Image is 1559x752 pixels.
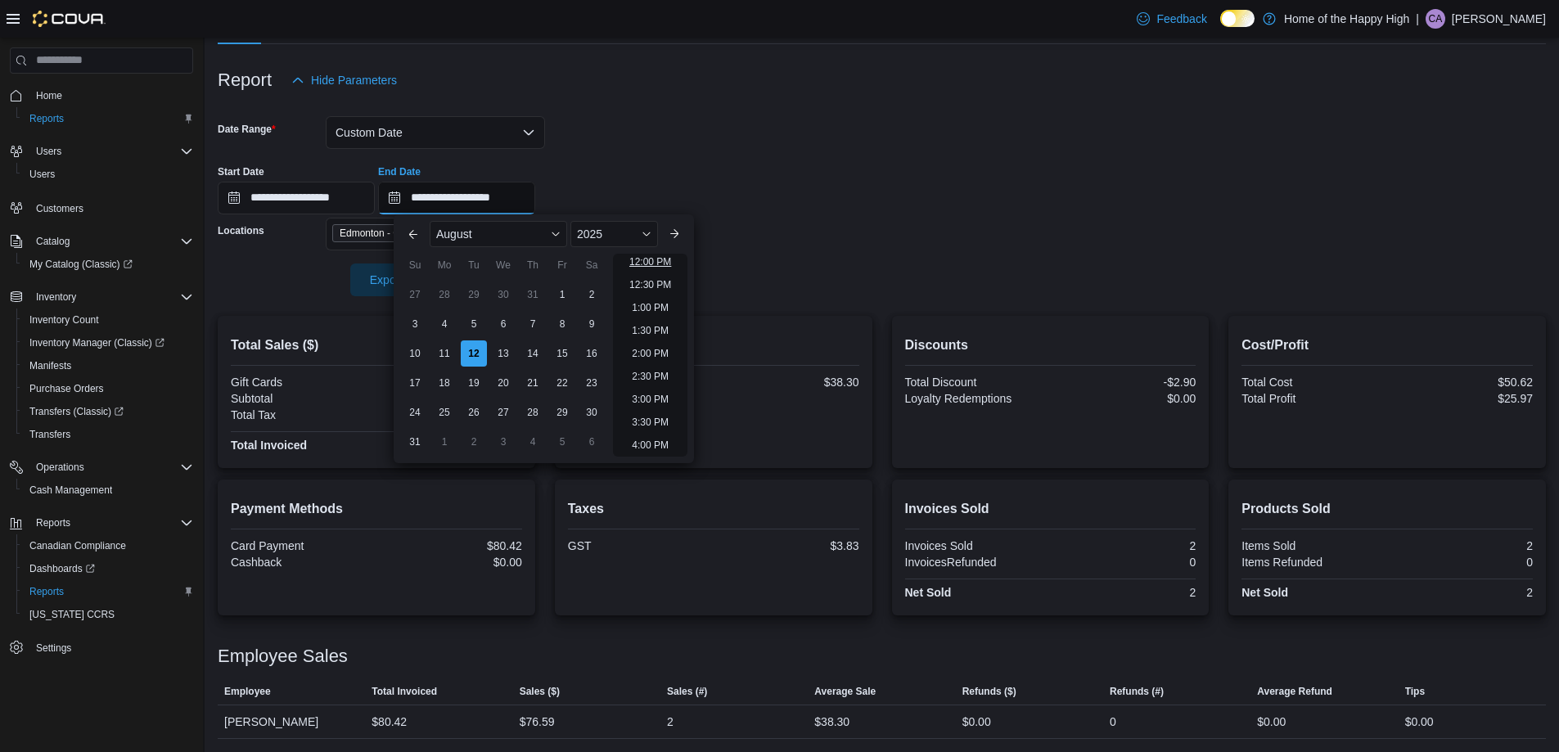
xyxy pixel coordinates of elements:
div: 2 [667,712,674,732]
strong: Total Invoiced [231,439,307,452]
span: Users [23,164,193,184]
span: Refunds (#) [1110,685,1164,698]
div: $3.83 [380,408,522,421]
span: CA [1429,9,1443,29]
li: 2:00 PM [625,344,675,363]
span: August [436,227,472,241]
span: Tips [1405,685,1425,698]
label: Start Date [218,165,264,178]
a: Inventory Count [23,310,106,330]
a: Transfers (Classic) [16,400,200,423]
div: day-19 [461,370,487,396]
button: Cash Management [16,479,200,502]
div: Total Cost [1241,376,1384,389]
span: Employee [224,685,271,698]
span: Dark Mode [1220,27,1221,28]
div: day-5 [461,311,487,337]
h2: Total Sales ($) [231,335,522,355]
div: $38.30 [814,712,849,732]
div: $0.00 [1257,712,1286,732]
span: Operations [29,457,193,477]
li: 1:00 PM [625,298,675,317]
div: day-21 [520,370,546,396]
button: Operations [3,456,200,479]
span: Reports [29,112,64,125]
div: August, 2025 [400,280,606,457]
p: | [1416,9,1419,29]
span: My Catalog (Classic) [29,258,133,271]
span: Canadian Compliance [23,536,193,556]
a: Feedback [1130,2,1213,35]
div: day-25 [431,399,457,426]
ul: Time [613,254,687,457]
span: Average Sale [814,685,876,698]
div: Total Profit [1241,392,1384,405]
div: day-30 [579,399,605,426]
div: day-6 [490,311,516,337]
span: Catalog [36,235,70,248]
nav: Complex example [10,77,193,702]
div: Total Discount [905,376,1048,389]
a: Customers [29,199,90,218]
span: Inventory Count [23,310,193,330]
div: day-18 [431,370,457,396]
div: 2 [1390,539,1533,552]
div: day-2 [461,429,487,455]
li: 12:30 PM [623,275,678,295]
div: day-28 [520,399,546,426]
span: Inventory Manager (Classic) [23,333,193,353]
div: day-24 [402,399,428,426]
label: Date Range [218,123,276,136]
a: Reports [23,582,70,601]
span: Operations [36,461,84,474]
input: Dark Mode [1220,10,1255,27]
div: $0.00 [1053,392,1196,405]
div: day-29 [461,281,487,308]
span: Hide Parameters [311,72,397,88]
a: Inventory Manager (Classic) [16,331,200,354]
button: Users [29,142,68,161]
span: Inventory [36,290,76,304]
span: Inventory [29,287,193,307]
a: My Catalog (Classic) [23,254,139,274]
div: Loyalty Redemptions [905,392,1048,405]
a: Inventory Manager (Classic) [23,333,171,353]
span: Cash Management [29,484,112,497]
label: End Date [378,165,421,178]
div: day-8 [549,311,575,337]
span: Sales ($) [520,685,560,698]
button: Next month [661,221,687,247]
div: day-4 [520,429,546,455]
div: day-22 [549,370,575,396]
span: 2025 [577,227,602,241]
span: Total Invoiced [372,685,437,698]
span: Users [29,142,193,161]
a: Cash Management [23,480,119,500]
span: Customers [29,197,193,218]
span: Customers [36,202,83,215]
span: Average Refund [1257,685,1332,698]
a: Canadian Compliance [23,536,133,556]
button: [US_STATE] CCRS [16,603,200,626]
div: day-5 [549,429,575,455]
a: Reports [23,109,70,128]
div: Fr [549,252,575,278]
div: day-30 [490,281,516,308]
p: Home of the Happy High [1284,9,1409,29]
span: Transfers [29,428,70,441]
div: InvoicesRefunded [905,556,1048,569]
button: Canadian Compliance [16,534,200,557]
div: Invoices Sold [905,539,1048,552]
h2: Cost/Profit [1241,335,1533,355]
div: $38.30 [717,376,859,389]
button: Reports [16,580,200,603]
span: Reports [29,513,193,533]
h2: Discounts [905,335,1196,355]
li: 1:30 PM [625,321,675,340]
a: Home [29,86,69,106]
div: day-17 [402,370,428,396]
button: Reports [29,513,77,533]
span: Transfers [23,425,193,444]
button: Previous Month [400,221,426,247]
div: Button. Open the year selector. 2025 is currently selected. [570,221,658,247]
